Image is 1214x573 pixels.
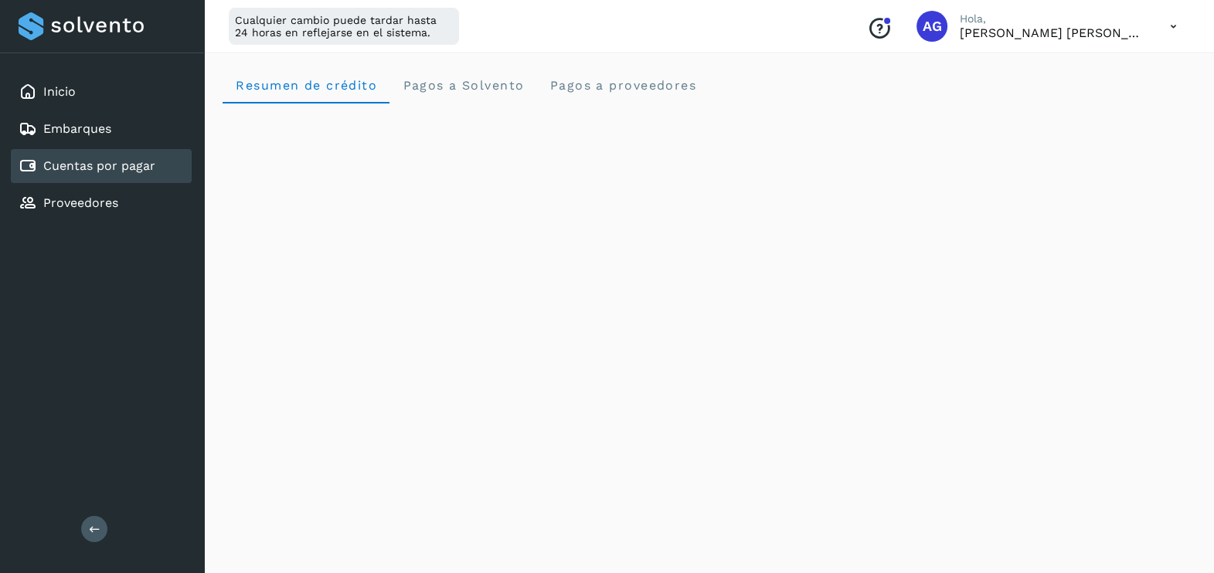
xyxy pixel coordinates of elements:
p: Abigail Gonzalez Leon [960,25,1145,40]
a: Cuentas por pagar [43,158,155,173]
div: Cualquier cambio puede tardar hasta 24 horas en reflejarse en el sistema. [229,8,459,45]
div: Cuentas por pagar [11,149,192,183]
span: Resumen de crédito [235,78,377,93]
div: Inicio [11,75,192,109]
p: Hola, [960,12,1145,25]
a: Embarques [43,121,111,136]
a: Proveedores [43,195,118,210]
a: Inicio [43,84,76,99]
div: Proveedores [11,186,192,220]
span: Pagos a Solvento [402,78,524,93]
span: Pagos a proveedores [549,78,696,93]
div: Embarques [11,112,192,146]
